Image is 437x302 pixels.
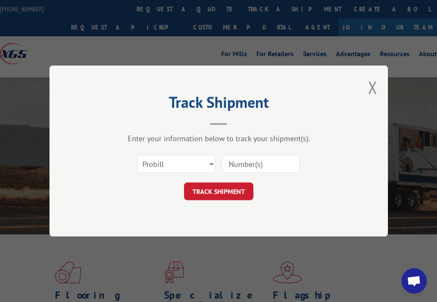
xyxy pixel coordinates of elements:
input: Number(s) [222,155,300,173]
div: Enter your information below to track your shipment(s). [92,133,346,143]
div: Open chat [401,268,427,294]
button: TRACK SHIPMENT [184,182,253,200]
button: Close modal [368,76,377,98]
h2: Track Shipment [92,96,346,112]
